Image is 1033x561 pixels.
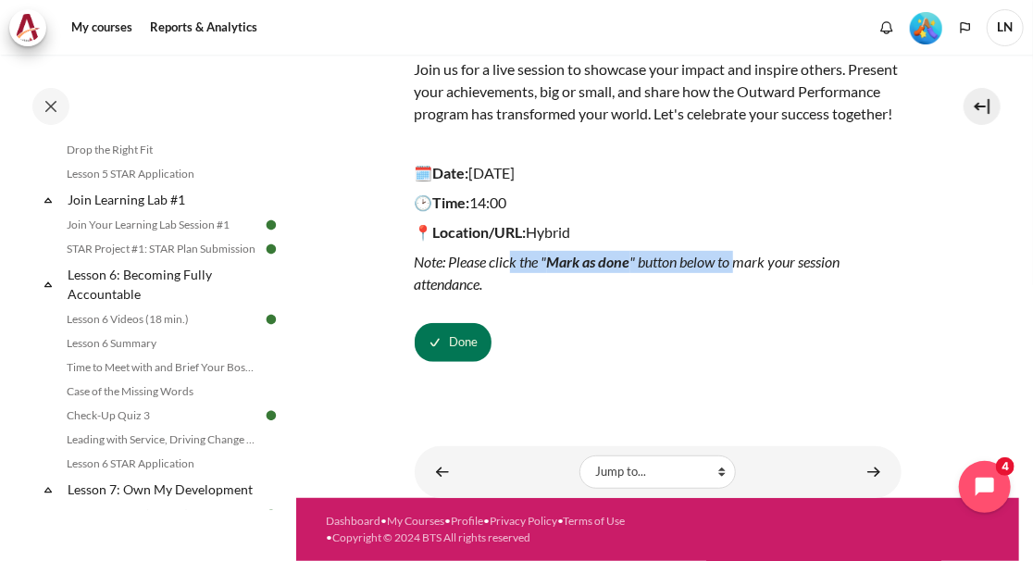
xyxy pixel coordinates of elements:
span: Join us for a live session to showcase your impact and inspire others. Present your achievements,... [415,60,899,122]
strong: Mark as done [547,253,630,270]
div: Show notification window with no new notifications [873,14,901,42]
p: Hybrid [415,221,902,243]
a: Download Keep Turning Outward Guide ► [855,454,892,490]
a: Lesson 6 STAR Application [61,453,263,475]
a: Architeck Architeck [9,9,56,46]
span: Collapse [39,275,57,293]
a: Join Learning Lab #1 [65,187,263,212]
a: Leading with Service, Driving Change (Pucknalin's Story) [61,429,263,451]
a: My courses [65,9,139,46]
img: Done [263,241,280,257]
a: Lesson 7 Videos (17 min.) [61,504,263,526]
a: Reports & Analytics [143,9,264,46]
a: STAR Project #1: STAR Plan Submission [61,238,263,260]
strong: 🗓️Date: [415,164,469,181]
a: My Courses [387,514,444,528]
img: Level #5 [910,12,942,44]
a: Time to Meet with and Brief Your Boss #1 [61,356,263,379]
a: Case of the Missing Words [61,380,263,403]
span: Collapse [39,480,57,499]
img: Done [263,217,280,233]
img: Done [263,407,280,424]
a: User menu [987,9,1024,46]
a: Level #5 [902,10,950,44]
img: Done [263,506,280,523]
span: LN [987,9,1024,46]
div: • • • • • [326,513,676,546]
a: Lesson 5 STAR Application [61,163,263,185]
div: Level #5 [910,10,942,44]
p: [DATE] [415,162,902,184]
a: Lesson 6 Summary [61,332,263,355]
img: Architeck [15,14,41,42]
strong: 📍Location/URL: [415,223,527,241]
span: Done [450,333,479,352]
a: Copyright © 2024 BTS All rights reserved [332,530,530,544]
em: Note: Please click the " " button below to mark your session attendance. [415,253,840,293]
a: Lesson 7: Own My Development [65,477,263,502]
strong: 🕑Time: [415,193,470,211]
a: Privacy Policy [490,514,557,528]
span: 14:00 [415,193,507,211]
a: Drop the Right Fit [61,139,263,161]
a: Join Your Learning Lab Session #1 [61,214,263,236]
a: Lesson 6: Becoming Fully Accountable [65,262,263,306]
img: Done [263,311,280,328]
span: Collapse [39,191,57,209]
button: Join the Impact Presentation Lab is marked as done. Press to undo. [415,323,492,362]
a: ◄ Level 2 Certificate: Graduate with Distinction [424,454,461,490]
a: Terms of Use [563,514,625,528]
a: Dashboard [326,514,380,528]
a: Lesson 6 Videos (18 min.) [61,308,263,330]
a: Profile [451,514,483,528]
button: Languages [952,14,979,42]
a: Check-Up Quiz 3 [61,405,263,427]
